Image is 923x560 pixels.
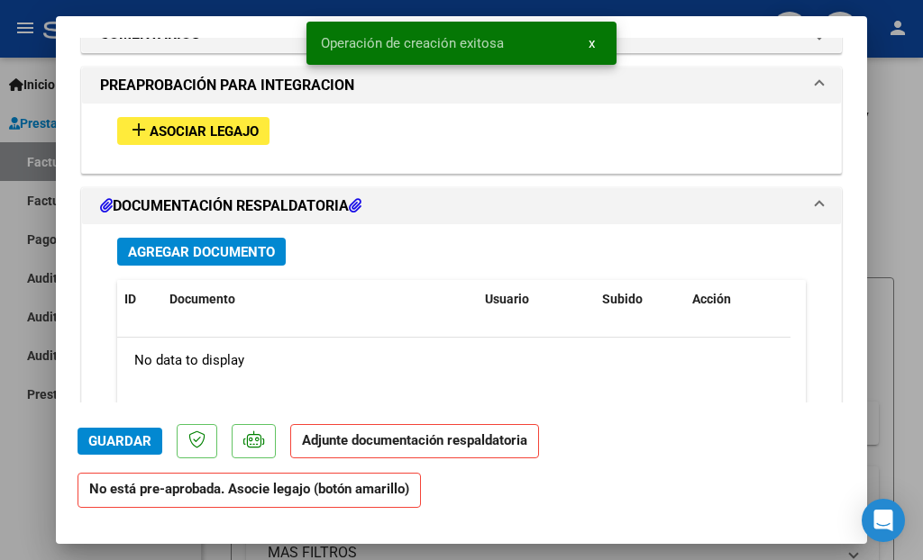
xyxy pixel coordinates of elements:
button: Agregar Documento [117,238,286,266]
span: Operación de creación exitosa [321,34,504,52]
span: Documento [169,292,235,306]
span: Subido [602,292,643,306]
span: Guardar [88,433,151,449]
div: No data to display [117,338,790,383]
button: x [574,27,609,59]
span: ID [124,292,136,306]
datatable-header-cell: Usuario [478,280,595,319]
span: Acción [692,292,731,306]
mat-expansion-panel-header: PREAPROBACIÓN PARA INTEGRACION [82,68,841,104]
span: Usuario [485,292,529,306]
span: Asociar Legajo [150,123,259,140]
h1: DOCUMENTACIÓN RESPALDATORIA [100,195,361,217]
span: Agregar Documento [128,244,275,260]
button: Guardar [78,428,162,455]
button: Asociar Legajo [117,117,270,145]
mat-expansion-panel-header: DOCUMENTACIÓN RESPALDATORIA [82,188,841,224]
mat-icon: add [128,119,150,140]
datatable-header-cell: Documento [162,280,478,319]
h1: PREAPROBACIÓN PARA INTEGRACION [100,75,354,96]
strong: Adjunte documentación respaldatoria [302,432,527,448]
datatable-header-cell: Subido [595,280,685,319]
span: x [589,35,595,51]
strong: No está pre-aprobada. Asocie legajo (botón amarillo) [78,473,421,508]
datatable-header-cell: ID [117,280,162,319]
datatable-header-cell: Acción [685,280,775,319]
div: PREAPROBACIÓN PARA INTEGRACION [82,104,841,173]
div: Open Intercom Messenger [862,499,905,542]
